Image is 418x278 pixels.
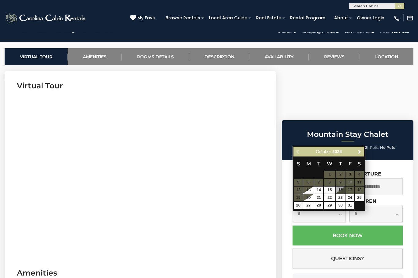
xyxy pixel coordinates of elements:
[122,48,189,65] a: Rooms Details
[327,161,332,167] span: Wednesday
[354,13,387,23] a: Owner Login
[303,202,314,209] a: 27
[293,249,403,268] button: Questions?
[345,194,354,201] a: 24
[355,194,364,201] a: 25
[303,194,314,201] a: 20
[394,15,400,21] img: phone-regular-white.png
[336,202,345,209] a: 30
[206,13,250,23] a: Local Area Guide
[314,145,316,150] strong: 9
[357,149,362,154] span: Next
[314,194,323,201] a: 21
[407,15,413,21] img: mail-regular-white.png
[365,145,367,150] strong: 2
[5,48,68,65] a: Virtual Tour
[316,149,331,154] span: October
[370,145,379,150] span: Pets:
[353,145,364,150] span: Baths:
[130,15,156,21] a: My Favs
[306,161,311,167] span: Monday
[319,145,347,150] span: Sleeping Areas:
[314,202,323,209] a: 28
[189,48,250,65] a: Description
[324,202,335,209] a: 29
[283,130,412,138] h2: Mountain Stay Chalet
[336,194,345,201] a: 23
[353,144,368,152] li: |
[348,145,350,150] strong: 3
[339,161,342,167] span: Thursday
[303,187,314,194] a: 13
[5,12,87,24] img: White-1-2.png
[309,48,360,65] a: Reviews
[287,13,328,23] a: Rental Program
[345,202,354,209] a: 31
[162,13,203,23] a: Browse Rentals
[324,187,335,194] a: 15
[68,48,122,65] a: Amenities
[358,161,361,167] span: Saturday
[17,80,263,91] h3: Virtual Tour
[331,13,351,23] a: About
[253,13,284,23] a: Real Estate
[319,144,351,152] li: |
[300,145,313,150] span: Sleeps:
[349,161,352,167] span: Friday
[249,48,309,65] a: Availability
[314,187,323,194] a: 14
[293,226,403,245] button: Book Now
[294,202,303,209] a: 26
[380,145,395,150] strong: No Pets
[356,148,364,156] a: Next
[297,161,300,167] span: Sunday
[137,15,155,21] span: My Favs
[300,144,317,152] li: |
[360,48,413,65] a: Location
[332,149,342,154] span: 2025
[317,161,320,167] span: Tuesday
[324,194,335,201] a: 22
